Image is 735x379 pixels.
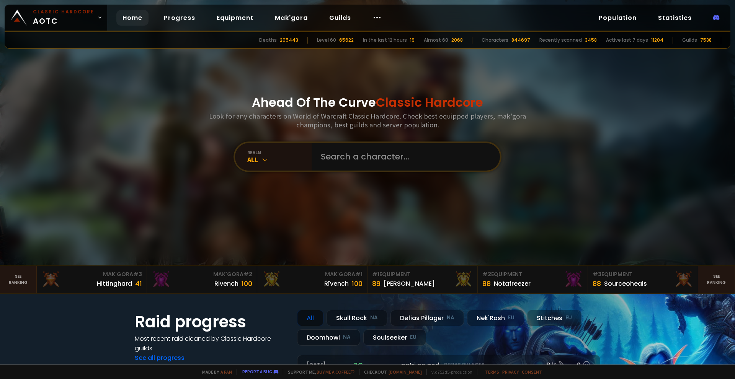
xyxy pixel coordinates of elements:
[494,279,531,288] div: Notafreezer
[116,10,149,26] a: Home
[355,270,363,278] span: # 1
[359,360,410,370] span: Mullitrash
[135,278,142,289] div: 41
[372,278,381,289] div: 89
[152,270,252,278] div: Mak'Gora
[539,37,582,44] div: Recently scanned
[482,278,491,289] div: 88
[447,314,454,322] small: NA
[97,279,132,288] div: Hittinghard
[651,37,663,44] div: 11204
[606,37,648,44] div: Active last 7 days
[588,266,698,293] a: #3Equipment88Sourceoheals
[424,37,448,44] div: Almost 60
[317,37,336,44] div: Level 60
[376,94,483,111] span: Classic Hardcore
[262,270,363,278] div: Mak'Gora
[247,155,312,164] div: All
[593,270,601,278] span: # 3
[482,270,491,278] span: # 2
[450,360,495,370] span: Clunked
[259,37,277,44] div: Deaths
[389,369,422,375] a: [DOMAIN_NAME]
[135,353,185,362] a: See all progress
[297,310,323,326] div: All
[522,369,542,375] a: Consent
[135,310,288,334] h1: Raid progress
[343,333,351,341] small: NA
[604,279,647,288] div: Sourceoheals
[511,37,530,44] div: 844697
[593,10,643,26] a: Population
[158,10,201,26] a: Progress
[359,369,422,375] span: Checkout
[682,37,697,44] div: Guilds
[41,270,142,278] div: Mak'Gora
[551,361,580,369] span: See details
[372,270,379,278] span: # 1
[252,93,483,112] h1: Ahead Of The Curve
[390,310,464,326] div: Defias Pillager
[384,279,435,288] div: [PERSON_NAME]
[324,279,349,288] div: Rîvench
[394,362,410,370] small: 313.3k
[485,369,499,375] a: Terms
[502,369,519,375] a: Privacy
[426,369,472,375] span: v. d752d5 - production
[410,37,415,44] div: 19
[206,112,529,129] h3: Look for any characters on World of Warcraft Classic Hardcore. Check best equipped players, mak'g...
[147,266,257,293] a: Mak'Gora#2Rivench100
[297,329,360,346] div: Doomhowl
[307,361,321,369] small: MVP
[482,37,508,44] div: Characters
[652,10,698,26] a: Statistics
[316,143,491,171] input: Search a character...
[214,279,238,288] div: Rivench
[242,369,272,374] a: Report a bug
[327,310,387,326] div: Skull Rock
[593,270,693,278] div: Equipment
[243,270,252,278] span: # 2
[480,362,495,370] small: 86.6k
[242,278,252,289] div: 100
[700,37,712,44] div: 7538
[220,369,232,375] a: a fan
[133,270,142,278] span: # 3
[565,314,572,322] small: EU
[33,8,94,15] small: Classic Hardcore
[527,310,581,326] div: Stitches
[37,266,147,293] a: Mak'Gora#3Hittinghard41
[585,37,597,44] div: 3458
[508,314,514,322] small: EU
[372,270,473,278] div: Equipment
[367,266,478,293] a: #1Equipment89[PERSON_NAME]
[482,270,583,278] div: Equipment
[297,355,600,375] a: [DATE]zgpetri on godDefias Pillager8 /90
[339,37,354,44] div: 65622
[283,369,354,375] span: Support me,
[363,37,407,44] div: In the last 12 hours
[323,10,357,26] a: Guilds
[280,37,298,44] div: 205443
[198,369,232,375] span: Made by
[269,10,314,26] a: Mak'gora
[257,266,367,293] a: Mak'Gora#1Rîvench100
[410,333,416,341] small: EU
[352,278,363,289] div: 100
[370,314,378,322] small: NA
[5,5,107,31] a: Classic HardcoreAOTC
[211,10,260,26] a: Equipment
[317,369,354,375] a: Buy me a coffee
[247,150,312,155] div: realm
[698,266,735,293] a: Seeranking
[363,329,426,346] div: Soulseeker
[451,37,463,44] div: 2068
[593,278,601,289] div: 88
[33,8,94,27] span: AOTC
[467,310,524,326] div: Nek'Rosh
[135,334,288,353] h4: Most recent raid cleaned by Classic Hardcore guilds
[478,266,588,293] a: #2Equipment88Notafreezer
